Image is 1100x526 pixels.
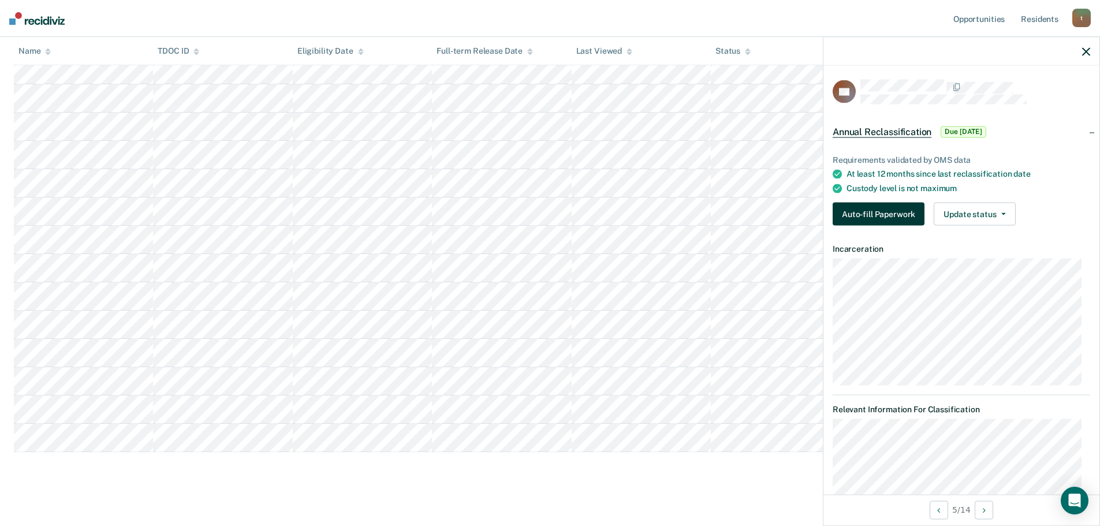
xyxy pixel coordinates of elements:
span: date [1013,169,1030,178]
div: t [1072,9,1091,27]
div: Name [18,46,51,56]
div: Custody level is not [847,184,1090,193]
dt: Incarceration [833,244,1090,254]
span: Due [DATE] [941,126,986,137]
img: Recidiviz [9,12,65,25]
div: Full-term Release Date [437,46,533,56]
div: Status [715,46,751,56]
a: Navigate to form link [833,203,929,226]
button: Update status [934,203,1015,226]
span: maximum [920,184,957,193]
div: Eligibility Date [297,46,364,56]
div: 5 / 14 [823,494,1099,525]
button: Auto-fill Paperwork [833,203,924,226]
span: Annual Reclassification [833,126,931,137]
div: Open Intercom Messenger [1061,487,1088,514]
button: Previous Opportunity [930,501,948,519]
button: Next Opportunity [975,501,993,519]
div: TDOC ID [158,46,199,56]
dt: Relevant Information For Classification [833,405,1090,415]
div: At least 12 months since last reclassification [847,169,1090,179]
div: Annual ReclassificationDue [DATE] [823,113,1099,150]
div: Last Viewed [576,46,632,56]
div: Requirements validated by OMS data [833,155,1090,165]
